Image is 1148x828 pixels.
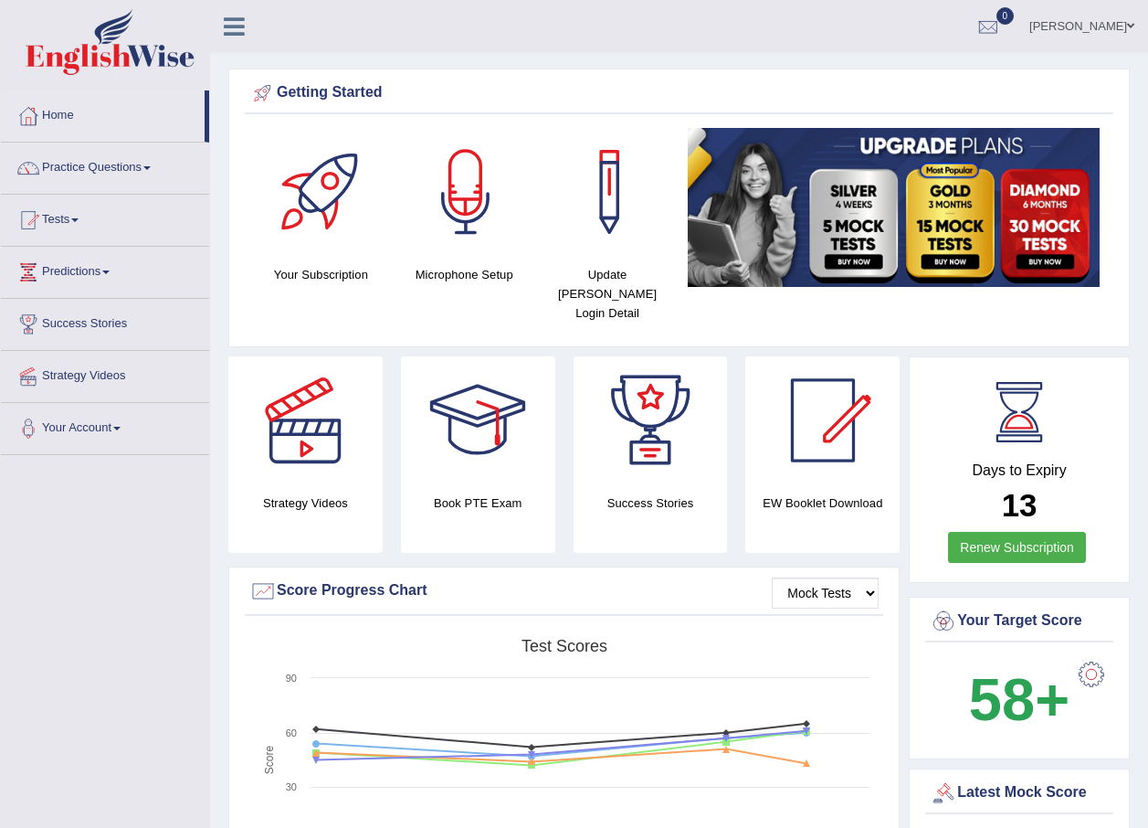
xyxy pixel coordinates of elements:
div: Getting Started [249,80,1109,107]
a: Renew Subscription [948,532,1086,563]
b: 13 [1002,487,1037,523]
h4: Strategy Videos [228,494,383,513]
h4: Microphone Setup [402,265,527,284]
a: Your Account [1,403,209,449]
tspan: Score [263,746,276,775]
div: Latest Mock Score [930,780,1109,807]
h4: Update [PERSON_NAME] Login Detail [545,265,670,323]
h4: Your Subscription [258,265,384,284]
text: 60 [286,727,297,738]
a: Home [1,90,205,136]
h4: Book PTE Exam [401,494,555,513]
a: Success Stories [1,299,209,345]
a: Predictions [1,247,209,292]
text: 90 [286,673,297,684]
b: 58+ [969,666,1069,733]
span: 0 [996,7,1015,25]
a: Practice Questions [1,143,209,188]
img: small5.jpg [688,128,1100,287]
div: Score Progress Chart [249,578,879,605]
div: Your Target Score [930,608,1109,635]
a: Strategy Videos [1,351,209,397]
h4: Success Stories [574,494,728,513]
h4: Days to Expiry [930,462,1109,479]
h4: EW Booklet Download [745,494,900,513]
a: Tests [1,195,209,240]
tspan: Test scores [521,637,607,655]
text: 30 [286,781,297,792]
